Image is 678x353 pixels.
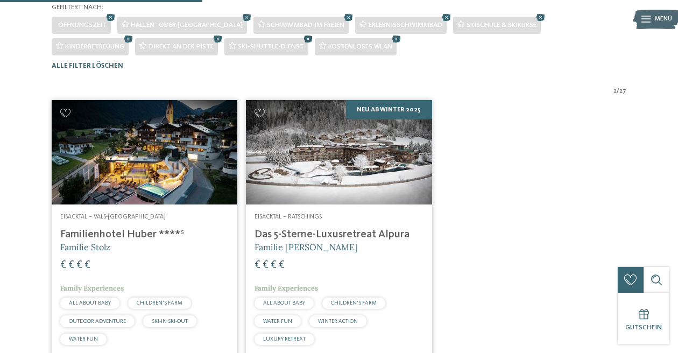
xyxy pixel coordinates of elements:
span: Erlebnisschwimmbad [369,22,442,29]
span: Eisacktal – Ratschings [255,214,322,220]
span: Gefiltert nach: [52,4,103,11]
span: Eisacktal – Vals-[GEOGRAPHIC_DATA] [60,214,166,220]
span: Schwimmbad im Freien [267,22,344,29]
span: Gutschein [625,324,662,331]
span: Kostenloses WLAN [328,43,392,50]
span: WINTER ACTION [318,319,358,324]
a: Gutschein [618,293,669,344]
span: ALL ABOUT BABY [263,300,305,306]
h4: Familienhotel Huber ****ˢ [60,228,229,241]
span: SKI-IN SKI-OUT [152,319,188,324]
span: Familie Stolz [60,242,110,252]
span: Direkt an der Piste [149,43,214,50]
span: WATER FUN [69,336,98,342]
span: 2 [613,87,617,96]
span: / [617,87,619,96]
span: Öffnungszeit [58,22,107,29]
span: € [255,260,260,271]
span: Family Experiences [255,284,318,293]
span: CHILDREN’S FARM [137,300,182,306]
span: 27 [619,87,626,96]
span: Kinderbetreuung [65,43,124,50]
span: Family Experiences [60,284,124,293]
img: Familienhotels gesucht? Hier findet ihr die besten! [52,100,237,204]
span: WATER FUN [263,319,292,324]
span: OUTDOOR ADVENTURE [69,319,126,324]
span: € [271,260,277,271]
span: Hallen- oder [GEOGRAPHIC_DATA] [131,22,243,29]
span: € [60,260,66,271]
span: Skischule & Skikurse [467,22,536,29]
img: Familienhotels gesucht? Hier findet ihr die besten! [246,100,432,204]
span: Familie [PERSON_NAME] [255,242,358,252]
span: € [84,260,90,271]
h4: Das 5-Sterne-Luxusretreat Alpura [255,228,423,241]
span: ALL ABOUT BABY [69,300,111,306]
span: Ski-Shuttle-Dienst [238,43,304,50]
span: € [263,260,269,271]
span: € [76,260,82,271]
span: CHILDREN’S FARM [331,300,377,306]
span: € [279,260,285,271]
span: LUXURY RETREAT [263,336,306,342]
span: € [68,260,74,271]
span: Alle Filter löschen [52,62,123,69]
